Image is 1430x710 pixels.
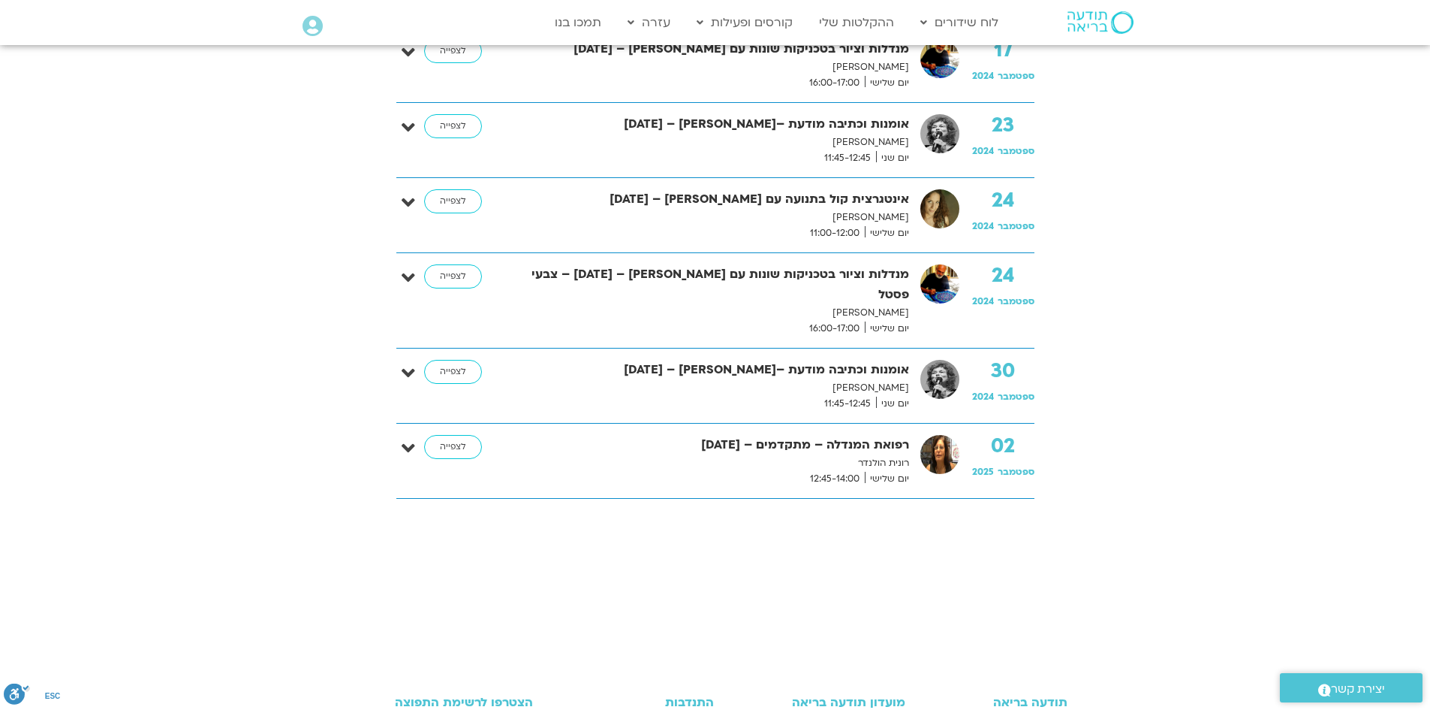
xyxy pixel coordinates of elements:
[865,471,909,487] span: יום שלישי
[972,264,1034,287] strong: 24
[972,114,1034,137] strong: 23
[1331,679,1385,699] span: יצירת קשר
[972,435,1034,458] strong: 02
[515,380,909,396] p: [PERSON_NAME]
[819,150,876,166] span: 11:45-12:45
[998,466,1034,478] span: ספטמבר
[865,75,909,91] span: יום שלישי
[972,466,994,478] span: 2025
[515,189,909,210] strong: אינטגרצית קול בתנועה עם [PERSON_NAME] – [DATE]
[515,360,909,380] strong: אומנות וכתיבה מודעת –[PERSON_NAME] – [DATE]
[805,471,865,487] span: 12:45-14:00
[729,696,905,709] h3: מועדון תודעה בריאה
[972,295,994,307] span: 2024
[972,189,1034,212] strong: 24
[424,264,482,289] a: לצפייה
[515,435,909,455] strong: רפואת המנדלה – מתקדמים – [DATE]
[424,360,482,384] a: לצפייה
[424,189,482,213] a: לצפייה
[804,321,865,337] span: 16:00-17:00
[515,305,909,321] p: [PERSON_NAME]
[424,39,482,63] a: לצפייה
[998,295,1034,307] span: ספטמבר
[972,360,1034,382] strong: 30
[972,220,994,232] span: 2024
[819,396,876,412] span: 11:45-12:45
[424,435,482,459] a: לצפייה
[998,70,1034,82] span: ספטמבר
[515,134,909,150] p: [PERSON_NAME]
[689,8,800,37] a: קורסים ופעילות
[865,321,909,337] span: יום שלישי
[805,225,865,241] span: 11:00-12:00
[998,145,1034,157] span: ספטמבר
[998,220,1034,232] span: ספטמבר
[515,59,909,75] p: [PERSON_NAME]
[972,391,994,403] span: 2024
[972,145,994,157] span: 2024
[515,455,909,471] p: רונית הולנדר
[515,114,909,134] strong: אומנות וכתיבה מודעת –[PERSON_NAME] – [DATE]
[515,39,909,59] strong: מנדלות וציור בטכניקות שונות עם [PERSON_NAME] – [DATE]
[811,8,902,37] a: ההקלטות שלי
[424,114,482,138] a: לצפייה
[913,8,1006,37] a: לוח שידורים
[620,8,678,37] a: עזרה
[515,210,909,225] p: [PERSON_NAME]
[574,696,713,709] h3: התנדבות
[972,70,994,82] span: 2024
[515,264,909,305] strong: מנדלות וציור בטכניקות שונות עם [PERSON_NAME] – [DATE] – צבעי פסטל
[920,696,1067,709] h3: תודעה בריאה
[998,391,1034,403] span: ספטמבר
[547,8,609,37] a: תמכו בנו
[363,696,534,709] h3: הצטרפו לרשימת התפוצה
[865,225,909,241] span: יום שלישי
[876,396,909,412] span: יום שני
[972,39,1034,62] strong: 17
[804,75,865,91] span: 16:00-17:00
[876,150,909,166] span: יום שני
[1067,11,1133,34] img: תודעה בריאה
[1280,673,1422,702] a: יצירת קשר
